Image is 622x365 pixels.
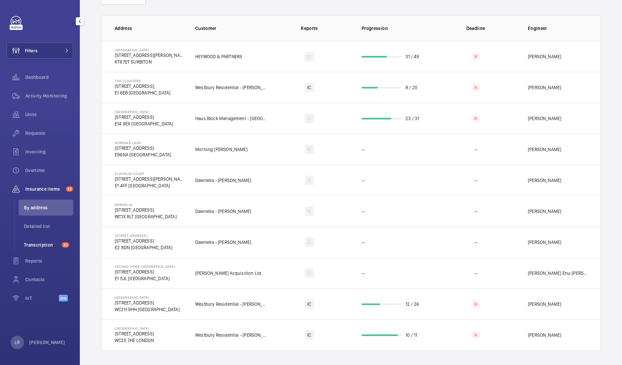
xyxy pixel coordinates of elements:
p: [PERSON_NAME] [528,177,561,184]
p: E1 4FF [GEOGRAPHIC_DATA] [115,182,185,189]
p: -- [362,239,365,246]
p: E14 9EX [GEOGRAPHIC_DATA] [115,120,173,127]
p: [STREET_ADDRESS] [115,299,180,306]
p: E96NA [GEOGRAPHIC_DATA] [115,151,171,158]
p: [PERSON_NAME] [528,208,561,215]
p: [GEOGRAPHIC_DATA] [115,48,185,52]
p: 8 / 20 [405,84,417,91]
div: IC [305,114,314,123]
span: Activity Monitoring [25,92,73,99]
p: 10 / 11 [405,332,417,338]
p: Dawnelia - [PERSON_NAME] [195,208,251,215]
p: [GEOGRAPHIC_DATA] [115,295,180,299]
p: LR [15,339,20,346]
span: Transcription [24,242,59,248]
p: -- [362,270,365,276]
p: Progression [362,25,434,32]
span: Overtime [25,167,73,174]
span: Filters [25,47,38,54]
p: Platinum Court [115,172,185,176]
p: E1 5JL [GEOGRAPHIC_DATA] [115,275,175,282]
p: -- [474,239,477,246]
div: IC [305,145,314,154]
p: [STREET_ADDRESS][PERSON_NAME], [115,176,185,182]
p: Engineer [528,25,587,32]
span: 32 [62,242,69,248]
p: Westbury Residential - [PERSON_NAME] [195,84,268,91]
p: [PERSON_NAME] Enu-[PERSON_NAME] [528,270,587,276]
span: Dashboard [25,74,73,81]
p: [PERSON_NAME] [528,239,561,246]
p: -- [362,146,365,153]
p: [STREET_ADDRESS], [115,83,170,90]
p: WC2E 7HE LONDON [115,337,154,344]
p: Haus Block Management - [GEOGRAPHIC_DATA] [195,115,268,122]
p: [PERSON_NAME] [528,53,561,60]
span: IoT [25,295,59,301]
p: Deadline [439,25,513,32]
p: [STREET_ADDRESS] [115,330,154,337]
p: Westbury Residential - [PERSON_NAME] [195,301,268,307]
span: Invoicing [25,148,73,155]
p: -- [474,208,477,215]
p: [STREET_ADDRESS] [115,145,171,151]
p: [STREET_ADDRESS] [115,234,172,238]
p: KT67ET SURBITON [115,59,185,65]
button: Filters [7,43,73,59]
p: Customer [195,25,268,32]
p: Dawnelia [115,203,177,207]
span: Requests [25,130,73,136]
p: Address [115,25,185,32]
p: 23 / 31 [405,115,419,122]
div: IC [305,330,314,340]
div: IC [305,299,314,309]
p: Morning Lane [115,141,171,145]
p: [GEOGRAPHIC_DATA] [115,326,154,330]
span: 32 [66,186,73,192]
div: IC [305,238,314,247]
p: -- [474,146,477,153]
p: Westbury Residential - [PERSON_NAME] [195,332,268,338]
div: IC [305,52,314,61]
span: Detailed list [24,223,73,230]
p: [GEOGRAPHIC_DATA] [115,110,173,114]
span: Contacts [25,276,73,283]
p: [PERSON_NAME] [29,339,65,346]
p: WC1X 8LT [GEOGRAPHIC_DATA] [115,213,177,220]
p: -- [474,177,477,184]
span: Reports [25,258,73,264]
p: [PERSON_NAME] Acquisition Ltd [195,270,261,276]
span: By address [24,204,73,211]
p: The Cloisters [115,79,170,83]
div: IC [305,83,314,92]
p: [STREET_ADDRESS] [115,238,172,244]
span: Insurance items [25,186,63,192]
p: [STREET_ADDRESS] [115,114,173,120]
p: [PERSON_NAME] [528,84,561,91]
div: IC [305,176,314,185]
p: Second Home [GEOGRAPHIC_DATA] [115,265,175,269]
p: [STREET_ADDRESS][PERSON_NAME] [115,52,185,59]
p: -- [362,208,365,215]
p: [PERSON_NAME] [528,146,561,153]
p: Morning [PERSON_NAME] [195,146,247,153]
p: -- [474,270,477,276]
p: E2 8DN [GEOGRAPHIC_DATA] [115,244,172,251]
p: Dawnelia - [PERSON_NAME] [195,239,251,246]
p: Reports [272,25,346,32]
div: IC [305,269,314,278]
p: [PERSON_NAME] [528,115,561,122]
p: [STREET_ADDRESS] [115,207,177,213]
p: -- [362,177,365,184]
p: [PERSON_NAME] [528,332,561,338]
span: Beta [59,295,68,301]
p: Dawnelia - [PERSON_NAME] [195,177,251,184]
p: HEYWOOD & PARTNERS [195,53,242,60]
div: IC [305,207,314,216]
p: E1 6EB [GEOGRAPHIC_DATA] [115,90,170,96]
p: 31 / 49 [405,53,419,60]
span: Units [25,111,73,118]
p: [STREET_ADDRESS] [115,269,175,275]
p: 12 / 26 [405,301,419,307]
p: [PERSON_NAME] [528,301,561,307]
